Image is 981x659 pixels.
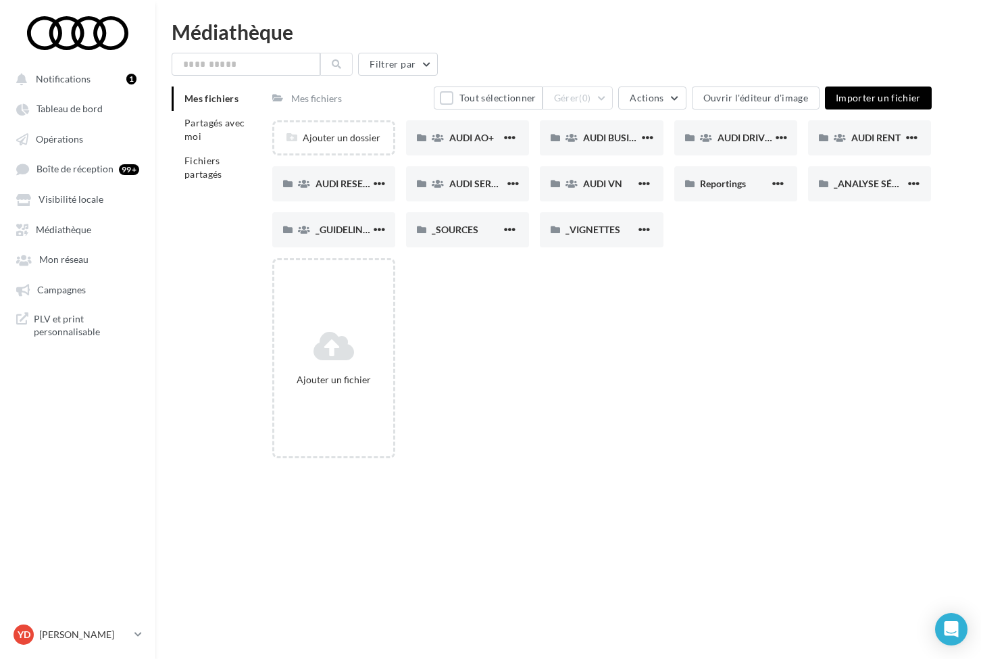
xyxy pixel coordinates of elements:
button: Notifications 1 [8,66,142,91]
div: 1 [126,74,136,84]
span: _ANALYSE SÉMANTIQUE [834,178,942,189]
div: Ajouter un dossier [274,131,393,145]
span: Mon réseau [39,254,89,266]
span: AUDI AO+ [449,132,494,143]
div: Ajouter un fichier [280,373,388,387]
span: Boîte de réception [36,164,114,175]
a: YD [PERSON_NAME] [11,622,145,648]
button: Ouvrir l'éditeur d'image [692,87,820,109]
button: Tout sélectionner [434,87,542,109]
a: Opérations [8,126,147,151]
span: Visibilité locale [39,194,103,205]
div: Open Intercom Messenger [935,613,967,645]
span: Actions [630,92,663,103]
span: AUDI BUSINESS [583,132,653,143]
button: Filtrer par [358,53,438,76]
a: Médiathèque [8,217,147,241]
span: Importer un fichier [836,92,921,103]
span: YD [18,628,30,641]
a: PLV et print personnalisable [8,307,147,344]
span: AUDI RESEAUX SOCIAUX [316,178,427,189]
a: Boîte de réception 99+ [8,156,147,181]
span: Partagés avec moi [184,117,245,142]
span: _GUIDELINES [316,224,374,235]
a: Visibilité locale [8,187,147,211]
a: Tableau de bord [8,96,147,120]
span: AUDI DRIVING [718,132,782,143]
button: Actions [618,87,686,109]
div: 99+ [119,164,139,175]
span: _VIGNETTES [565,224,620,235]
span: (0) [579,93,590,103]
span: AUDI SERVICE [449,178,512,189]
span: PLV et print personnalisable [34,312,139,339]
span: AUDI VN [583,178,622,189]
button: Importer un fichier [825,87,932,109]
span: Campagnes [37,284,86,295]
a: Campagnes [8,277,147,301]
span: AUDI RENT [851,132,901,143]
div: Médiathèque [172,22,965,42]
span: Fichiers partagés [184,155,222,180]
p: [PERSON_NAME] [39,628,129,641]
span: Reportings [700,178,746,189]
span: Tableau de bord [36,103,103,115]
a: Mon réseau [8,247,147,271]
span: Mes fichiers [184,93,238,104]
span: _SOURCES [432,224,478,235]
span: Notifications [36,73,91,84]
div: Mes fichiers [291,92,342,105]
button: Gérer(0) [543,87,613,109]
span: Opérations [36,133,83,145]
span: Médiathèque [36,224,91,235]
